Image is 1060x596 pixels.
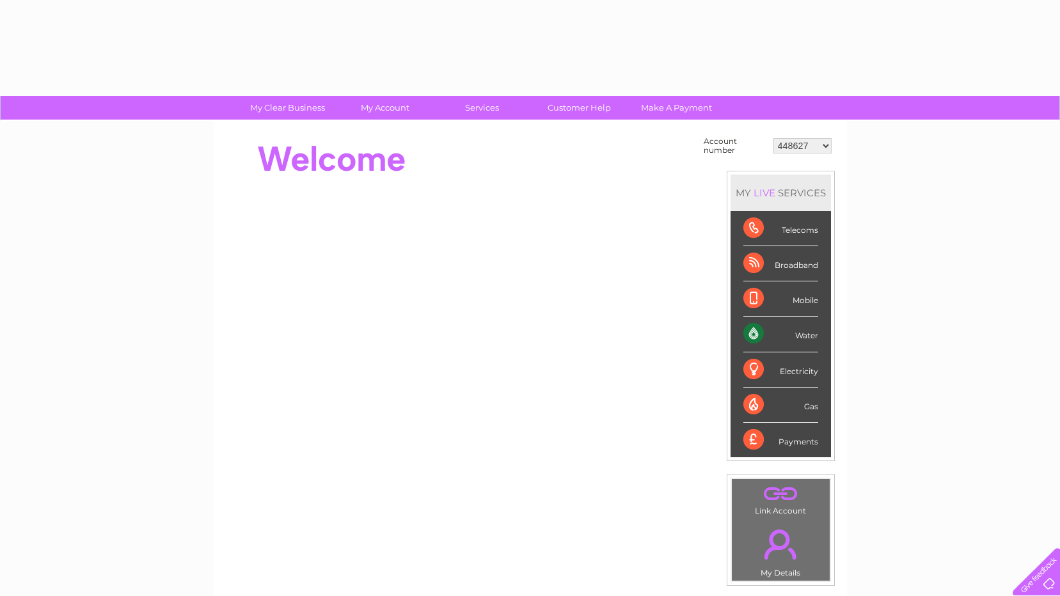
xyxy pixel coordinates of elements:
div: Gas [743,388,818,423]
td: Account number [700,134,770,158]
a: Make A Payment [624,96,729,120]
td: My Details [731,519,830,581]
a: . [735,482,827,505]
div: Payments [743,423,818,457]
a: My Clear Business [235,96,340,120]
div: Electricity [743,352,818,388]
a: Services [429,96,535,120]
div: Water [743,317,818,352]
a: My Account [332,96,438,120]
div: MY SERVICES [731,175,831,211]
div: Broadband [743,246,818,281]
div: Telecoms [743,211,818,246]
div: Mobile [743,281,818,317]
a: Customer Help [526,96,632,120]
a: . [735,522,827,567]
div: LIVE [751,187,778,199]
td: Link Account [731,478,830,519]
